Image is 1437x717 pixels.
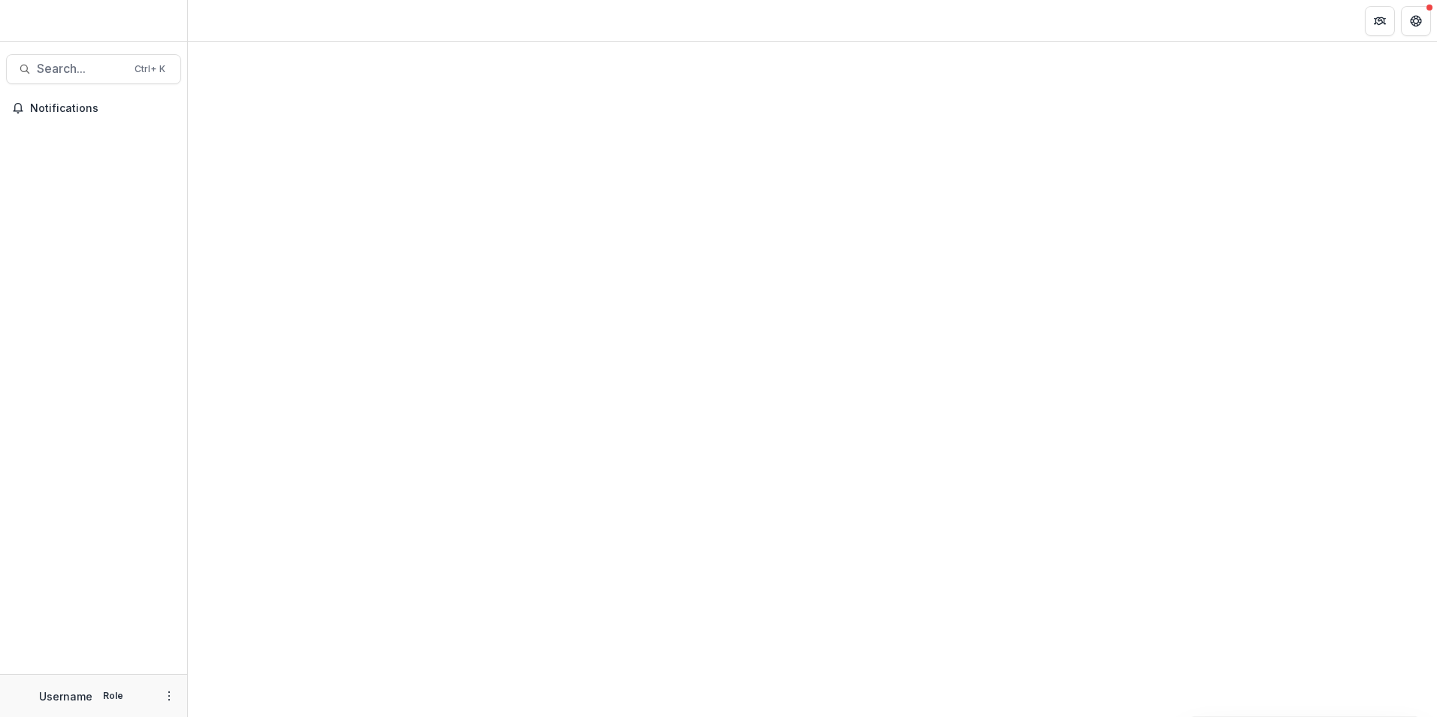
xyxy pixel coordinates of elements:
button: More [160,687,178,705]
button: Get Help [1401,6,1431,36]
nav: breadcrumb [194,10,258,32]
button: Partners [1365,6,1395,36]
span: Search... [37,62,126,76]
button: Search... [6,54,181,84]
div: Ctrl + K [132,61,168,77]
p: Username [39,688,92,704]
span: Notifications [30,102,175,115]
button: Notifications [6,96,181,120]
p: Role [98,689,128,703]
